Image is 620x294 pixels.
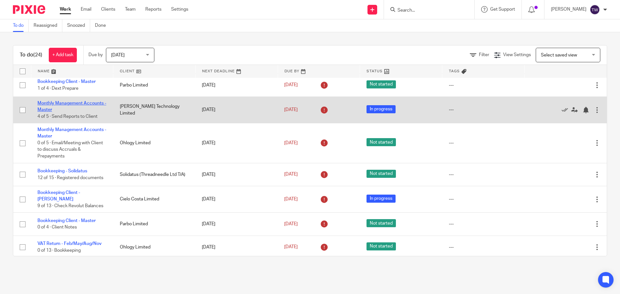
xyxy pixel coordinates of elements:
a: Work [60,6,71,13]
div: --- [449,82,518,88]
a: Email [81,6,91,13]
span: In progress [367,195,396,203]
td: [DATE] [195,213,278,236]
a: Mark as done [562,106,571,113]
a: Bookkeeping Client - Master [37,79,96,84]
div: --- [449,106,518,113]
span: Filter [479,53,489,57]
td: [DATE] [195,123,278,163]
td: Parbo Limited [113,74,196,96]
span: Not started [367,170,396,178]
a: Bookkeeping Client - Master [37,218,96,223]
td: Solidatus (Threadneedle Ltd T/A) [113,163,196,186]
span: 0 of 4 · Client Notes [37,225,77,229]
td: Ohlogy Limited [113,236,196,259]
div: --- [449,221,518,227]
a: Monthly Management Accounts - Master [37,101,106,112]
span: [DATE] [284,107,298,112]
span: 12 of 15 · Registered documents [37,176,103,180]
td: [DATE] [195,163,278,186]
div: --- [449,171,518,178]
span: Not started [367,242,396,250]
td: [DATE] [195,236,278,259]
a: Team [125,6,136,13]
span: 0 of 13 · Bookkeeping [37,248,81,253]
a: VAT Return - Feb/May/Aug/Nov [37,241,102,246]
input: Search [397,8,455,14]
span: View Settings [503,53,531,57]
span: 0 of 5 · Email/Meeting with Client to discuss Accruals & Prepayments [37,141,103,158]
h1: To do [20,52,42,58]
a: + Add task [49,48,77,62]
span: [DATE] [284,245,298,249]
td: Parbo Limited [113,213,196,236]
a: Monthly Management Accounts - Master [37,127,106,138]
span: (24) [33,52,42,57]
span: [DATE] [284,141,298,145]
p: Due by [88,52,103,58]
img: Pixie [13,5,45,14]
span: 1 of 4 · Dext Prepare [37,86,78,91]
a: Bookkeeping Client - [PERSON_NAME] [37,190,80,201]
td: Cielo Costa Limited [113,186,196,212]
span: In progress [367,105,396,113]
span: [DATE] [111,53,125,57]
a: Clients [101,6,115,13]
span: Tags [449,69,460,73]
span: Not started [367,80,396,88]
p: [PERSON_NAME] [551,6,586,13]
span: [DATE] [284,172,298,177]
a: Snoozed [67,19,90,32]
a: To do [13,19,29,32]
span: Not started [367,138,396,146]
td: [DATE] [195,74,278,96]
span: [DATE] [284,222,298,226]
td: [DATE] [195,186,278,212]
a: Done [95,19,111,32]
span: Select saved view [541,53,577,57]
td: Ohlogy Limited [113,123,196,163]
span: [DATE] [284,197,298,201]
div: --- [449,196,518,202]
div: --- [449,140,518,146]
td: [PERSON_NAME] Technology Limited [113,96,196,123]
span: [DATE] [284,83,298,87]
img: svg%3E [590,5,600,15]
a: Reports [145,6,161,13]
span: Get Support [490,7,515,12]
a: Bookkeeping - Solidatus [37,169,87,173]
span: Not started [367,219,396,227]
td: [DATE] [195,96,278,123]
span: 9 of 13 · Check Revolut Balances [37,204,103,208]
span: 4 of 5 · Send Reports to Client [37,114,98,119]
a: Settings [171,6,188,13]
div: --- [449,244,518,250]
a: Reassigned [34,19,62,32]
